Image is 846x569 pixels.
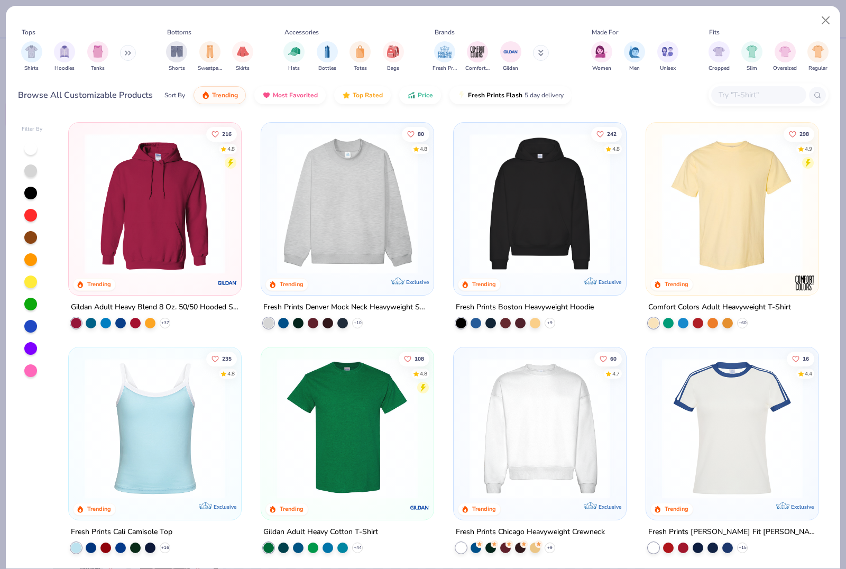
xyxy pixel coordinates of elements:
[402,126,429,141] button: Like
[164,90,185,100] div: Sort By
[420,370,427,378] div: 4.8
[718,89,799,101] input: Try "T-Shirt"
[500,41,521,72] div: filter for Gildan
[24,65,39,72] span: Shirts
[465,65,490,72] span: Comfort Colors
[449,86,572,104] button: Fresh Prints Flash5 day delivery
[816,11,836,31] button: Close
[207,351,237,366] button: Like
[787,351,814,366] button: Like
[599,503,621,510] span: Exclusive
[648,301,791,314] div: Comfort Colors Adult Heavyweight T-Shirt
[433,41,457,72] button: filter button
[773,41,797,72] div: filter for Oversized
[812,45,824,58] img: Regular Image
[284,27,319,37] div: Accessories
[592,27,618,37] div: Made For
[423,358,574,499] img: c7959168-479a-4259-8c5e-120e54807d6b
[629,65,640,72] span: Men
[223,356,232,361] span: 235
[500,41,521,72] button: filter button
[741,41,762,72] button: filter button
[283,41,305,72] button: filter button
[456,525,605,538] div: Fresh Prints Chicago Heavyweight Crewneck
[624,41,645,72] button: filter button
[272,358,423,499] img: db319196-8705-402d-8b46-62aaa07ed94f
[232,41,253,72] button: filter button
[283,41,305,72] div: filter for Hats
[747,65,757,72] span: Slim
[807,41,829,72] button: filter button
[547,544,553,550] span: + 9
[87,41,108,72] div: filter for Tanks
[273,91,318,99] span: Most Favorited
[709,41,730,72] div: filter for Cropped
[592,65,611,72] span: Women
[661,45,674,58] img: Unisex Image
[591,41,612,72] div: filter for Women
[350,41,371,72] button: filter button
[166,41,187,72] button: filter button
[657,41,678,72] div: filter for Unisex
[464,358,615,499] img: 1358499d-a160-429c-9f1e-ad7a3dc244c9
[232,41,253,72] div: filter for Skirts
[194,86,246,104] button: Trending
[54,41,75,72] button: filter button
[228,145,235,153] div: 4.8
[198,41,222,72] div: filter for Sweatpants
[420,145,427,153] div: 4.8
[198,41,222,72] button: filter button
[503,65,518,72] span: Gildan
[591,126,622,141] button: Like
[784,126,814,141] button: Like
[612,145,620,153] div: 4.8
[409,497,430,518] img: Gildan logo
[790,503,813,510] span: Exclusive
[803,356,809,361] span: 16
[22,27,35,37] div: Tops
[263,301,431,314] div: Fresh Prints Denver Mock Neck Heavyweight Sweatshirt
[547,320,553,326] span: + 9
[660,65,676,72] span: Unisex
[805,145,812,153] div: 4.9
[54,65,75,72] span: Hoodies
[350,41,371,72] div: filter for Totes
[59,45,70,58] img: Hoodies Image
[808,65,827,72] span: Regular
[415,356,424,361] span: 108
[607,131,617,136] span: 242
[71,301,239,314] div: Gildan Adult Heavy Blend 8 Oz. 50/50 Hooded Sweatshirt
[79,358,231,499] img: a25d9891-da96-49f3-a35e-76288174bf3a
[21,41,42,72] div: filter for Shirts
[591,41,612,72] button: filter button
[342,91,351,99] img: TopRated.gif
[435,27,455,37] div: Brands
[288,45,300,58] img: Hats Image
[79,133,231,274] img: 01756b78-01f6-4cc6-8d8a-3c30c1a0c8ac
[709,65,730,72] span: Cropped
[212,91,238,99] span: Trending
[595,45,608,58] img: Women Image
[353,91,383,99] span: Top Rated
[22,125,43,133] div: Filter By
[794,272,815,293] img: Comfort Colors logo
[272,133,423,274] img: f5d85501-0dbb-4ee4-b115-c08fa3845d83
[383,41,404,72] div: filter for Bags
[171,45,183,58] img: Shorts Image
[612,370,620,378] div: 4.7
[738,320,746,326] span: + 60
[354,544,362,550] span: + 44
[317,41,338,72] div: filter for Bottles
[207,126,237,141] button: Like
[738,544,746,550] span: + 15
[648,525,816,538] div: Fresh Prints [PERSON_NAME] Fit [PERSON_NAME] Shirt with Stripes
[399,86,441,104] button: Price
[263,525,378,538] div: Gildan Adult Heavy Cotton T-Shirt
[437,44,453,60] img: Fresh Prints Image
[201,91,210,99] img: trending.gif
[709,41,730,72] button: filter button
[321,45,333,58] img: Bottles Image
[610,356,617,361] span: 60
[21,41,42,72] button: filter button
[254,86,326,104] button: Most Favorited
